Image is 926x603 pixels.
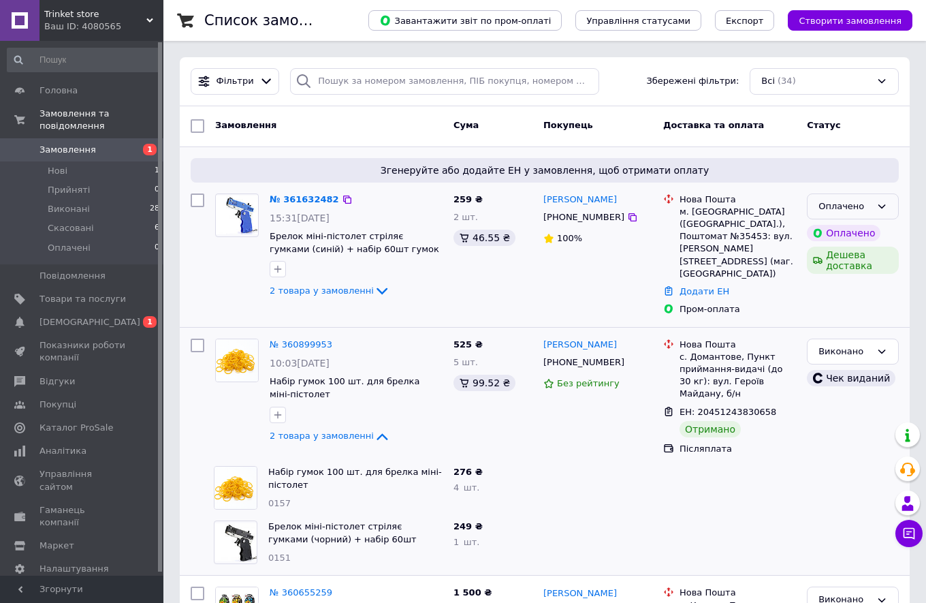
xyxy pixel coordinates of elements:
[215,194,259,237] a: Фото товару
[216,196,258,234] img: Фото товару
[290,68,598,95] input: Пошук за номером замовлення, ПІБ покупця, номером телефону, Email, номером накладної
[680,587,796,599] div: Нова Пошта
[215,339,259,382] a: Фото товару
[44,20,163,33] div: Ваш ID: 4080565
[453,537,479,547] span: 1 шт.
[39,540,74,552] span: Маркет
[39,445,86,457] span: Аналітика
[453,521,483,531] span: 249 ₴
[818,200,871,214] div: Оплачено
[155,222,159,234] span: 6
[143,316,157,328] span: 1
[48,184,90,196] span: Прийняті
[541,354,627,371] div: [PHONE_NUMBER]
[807,225,880,241] div: Оплачено
[270,339,332,350] a: № 360899953
[48,222,94,234] span: Скасовані
[761,75,775,88] span: Всі
[214,523,257,561] img: Фото товару
[807,120,841,130] span: Статус
[680,286,729,296] a: Додати ЕН
[453,375,515,391] div: 99.52 ₴
[39,108,163,132] span: Замовлення та повідомлення
[453,482,479,493] span: 4 шт.
[39,563,109,575] span: Налаштування
[7,48,161,72] input: Пошук
[818,345,871,359] div: Виконано
[48,165,67,177] span: Нові
[799,16,901,26] span: Створити замовлення
[680,194,796,206] div: Нова Пошта
[268,521,417,557] a: Брелок міні-пістолет стріляє гумками (чорний) + набір 60шт гумок
[715,10,775,31] button: Експорт
[453,467,483,477] span: 276 ₴
[680,339,796,351] div: Нова Пошта
[453,194,483,204] span: 259 ₴
[270,431,374,441] span: 2 товара у замовленні
[557,378,620,388] span: Без рейтингу
[39,399,76,411] span: Покупці
[214,467,257,509] img: Фото товару
[268,498,291,508] span: 0157
[270,213,330,223] span: 15:31[DATE]
[270,194,339,204] a: № 361632482
[453,587,492,598] span: 1 500 ₴
[217,75,254,88] span: Фільтри
[586,16,690,26] span: Управління статусами
[143,144,157,155] span: 1
[807,370,895,386] div: Чек виданий
[48,203,90,215] span: Виконані
[646,75,739,88] span: Збережені фільтри:
[680,303,796,315] div: Пром-оплата
[379,14,551,27] span: Завантажити звіт по пром-оплаті
[774,15,912,25] a: Створити замовлення
[39,339,126,364] span: Показники роботи компанії
[39,84,78,97] span: Головна
[453,339,483,350] span: 525 ₴
[680,407,776,417] span: ЕН: 20451243830658
[39,293,126,305] span: Товари та послуги
[39,375,75,388] span: Відгуки
[663,120,764,130] span: Доставка та оплата
[270,285,374,296] span: 2 товара у замовленні
[778,76,796,86] span: (34)
[268,553,291,563] span: 0151
[680,421,741,437] div: Отримано
[39,144,96,156] span: Замовлення
[453,212,478,222] span: 2 шт.
[150,203,159,215] span: 28
[680,351,796,401] div: с. Домантове, Пункт приймання-видачі (до 30 кг): вул. Героїв Майдану, б/н
[453,230,515,246] div: 46.55 ₴
[39,504,126,529] span: Гаманець компанії
[557,233,582,243] span: 100%
[270,231,439,254] a: Брелок міні-пістолет стріляє гумками (синій) + набір 60шт гумок
[541,208,627,226] div: [PHONE_NUMBER]
[543,339,617,352] a: [PERSON_NAME]
[453,357,478,367] span: 5 шт.
[204,12,342,29] h1: Список замовлень
[39,316,140,328] span: [DEMOGRAPHIC_DATA]
[270,358,330,369] span: 10:03[DATE]
[39,422,113,434] span: Каталог ProSale
[726,16,764,26] span: Експорт
[44,8,146,20] span: Trinket store
[543,587,617,600] a: [PERSON_NAME]
[196,164,893,177] span: Згенеруйте або додайте ЕН у замовлення, щоб отримати оплату
[543,120,593,130] span: Покупець
[270,431,390,441] a: 2 товара у замовленні
[48,242,91,254] span: Оплачені
[39,270,106,282] span: Повідомлення
[895,520,923,547] button: Чат з покупцем
[216,339,258,382] img: Фото товару
[155,242,159,254] span: 0
[680,443,796,455] div: Післяплата
[575,10,701,31] button: Управління статусами
[680,206,796,280] div: м. [GEOGRAPHIC_DATA] ([GEOGRAPHIC_DATA].), Поштомат №35453: вул. [PERSON_NAME][STREET_ADDRESS] (м...
[270,376,419,399] a: Набір гумок 100 шт. для брелка міні-пістолет
[788,10,912,31] button: Створити замовлення
[155,184,159,196] span: 0
[368,10,562,31] button: Завантажити звіт по пром-оплаті
[155,165,159,177] span: 1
